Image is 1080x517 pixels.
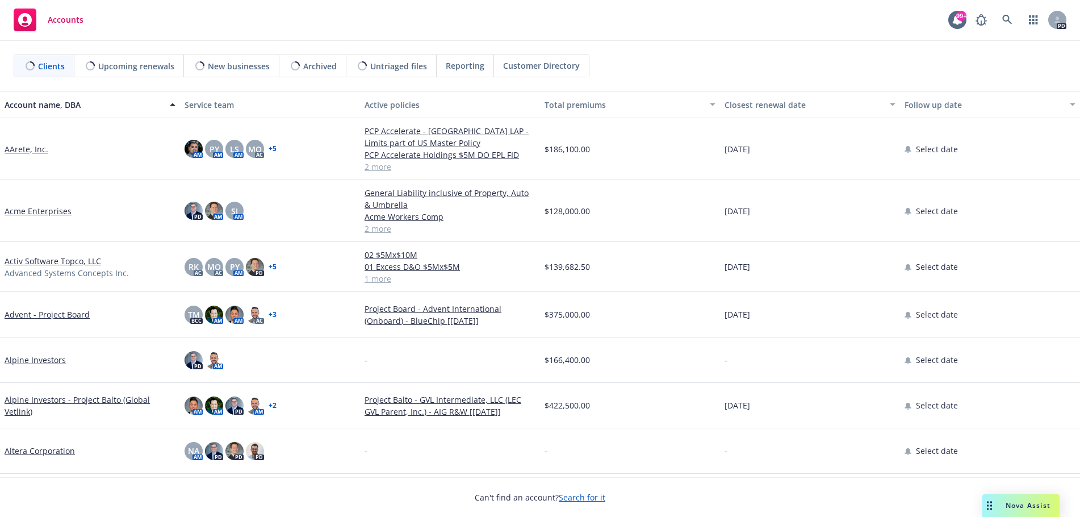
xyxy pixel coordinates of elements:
[545,308,590,320] span: $375,000.00
[269,145,277,152] a: + 5
[5,308,90,320] a: Advent - Project Board
[5,255,101,267] a: Activ Software Topco, LLC
[916,308,958,320] span: Select date
[188,445,199,457] span: NA
[303,60,337,72] span: Archived
[916,261,958,273] span: Select date
[180,91,360,118] button: Service team
[365,187,535,211] a: General Liability inclusive of Property, Auto & Umbrella
[1006,501,1050,510] span: Nova Assist
[475,491,605,503] span: Can't find an account?
[48,15,83,24] span: Accounts
[5,205,72,217] a: Acme Enterprises
[916,205,958,217] span: Select date
[5,267,129,279] span: Advanced Systems Concepts Inc.
[365,99,535,111] div: Active policies
[5,394,175,418] a: Alpine Investors - Project Balto (Global Vetlink)
[365,249,535,261] a: 02 $5Mx$10M
[725,143,750,155] span: [DATE]
[365,273,535,285] a: 1 more
[916,399,958,411] span: Select date
[246,397,264,415] img: photo
[185,397,203,415] img: photo
[188,308,200,320] span: TM
[545,143,590,155] span: $186,100.00
[545,354,590,366] span: $166,400.00
[545,399,590,411] span: $422,500.00
[970,9,993,31] a: Report a Bug
[365,354,367,366] span: -
[205,351,223,369] img: photo
[225,397,244,415] img: photo
[230,261,240,273] span: PY
[205,397,223,415] img: photo
[205,306,223,324] img: photo
[545,445,547,457] span: -
[5,354,66,366] a: Alpine Investors
[225,442,244,460] img: photo
[185,202,203,220] img: photo
[38,60,65,72] span: Clients
[725,399,750,411] span: [DATE]
[205,202,223,220] img: photo
[725,308,750,320] span: [DATE]
[916,445,958,457] span: Select date
[5,99,163,111] div: Account name, DBA
[246,258,264,276] img: photo
[365,303,535,327] a: Project Board - Advent International (Onboard) - BlueChip [[DATE]]
[725,354,727,366] span: -
[365,211,535,223] a: Acme Workers Comp
[446,60,484,72] span: Reporting
[207,261,221,273] span: MQ
[269,311,277,318] a: + 3
[246,442,264,460] img: photo
[231,205,238,217] span: SJ
[370,60,427,72] span: Untriaged files
[205,442,223,460] img: photo
[545,205,590,217] span: $128,000.00
[916,143,958,155] span: Select date
[5,445,75,457] a: Altera Corporation
[725,261,750,273] span: [DATE]
[1022,9,1045,31] a: Switch app
[982,494,1060,517] button: Nova Assist
[365,149,535,161] a: PCP Accelerate Holdings $5M DO EPL FID
[365,161,535,173] a: 2 more
[185,140,203,158] img: photo
[559,492,605,503] a: Search for it
[540,91,720,118] button: Total premiums
[545,99,703,111] div: Total premiums
[916,354,958,366] span: Select date
[365,445,367,457] span: -
[185,99,355,111] div: Service team
[503,60,580,72] span: Customer Directory
[9,4,88,36] a: Accounts
[98,60,174,72] span: Upcoming renewals
[360,91,540,118] button: Active policies
[982,494,997,517] div: Drag to move
[725,445,727,457] span: -
[185,351,203,369] img: photo
[365,261,535,273] a: 01 Excess D&O $5Mx$5M
[365,223,535,235] a: 2 more
[720,91,900,118] button: Closest renewal date
[248,143,262,155] span: MQ
[5,143,48,155] a: AArete, Inc.
[725,205,750,217] span: [DATE]
[996,9,1019,31] a: Search
[900,91,1080,118] button: Follow up date
[905,99,1063,111] div: Follow up date
[269,264,277,270] a: + 5
[208,60,270,72] span: New businesses
[545,261,590,273] span: $139,682.50
[956,11,966,21] div: 99+
[225,306,244,324] img: photo
[365,394,535,418] a: Project Balto - GVL Intermediate, LLC (LEC GVL Parent, Inc.) - AIG R&W [[DATE]]
[246,306,264,324] img: photo
[365,125,535,149] a: PCP Accelerate - [GEOGRAPHIC_DATA] LAP - Limits part of US Master Policy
